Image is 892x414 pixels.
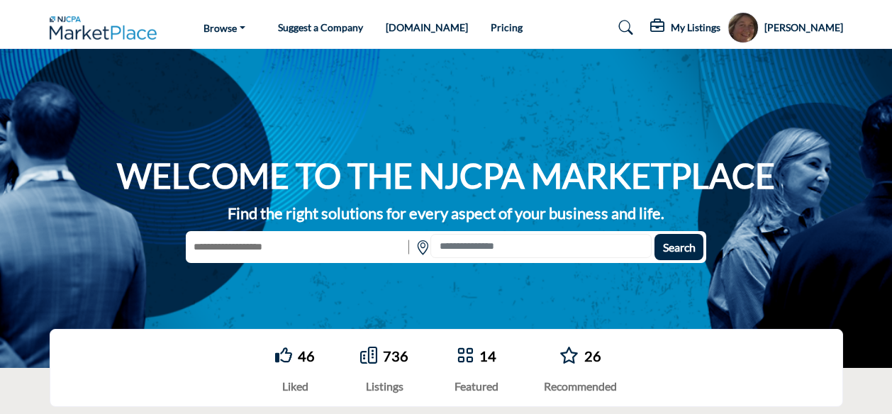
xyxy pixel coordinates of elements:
h1: WELCOME TO THE NJCPA MARKETPLACE [117,154,775,198]
h5: My Listings [671,21,720,34]
img: Site Logo [50,16,165,40]
div: My Listings [650,19,720,36]
a: Suggest a Company [278,21,363,33]
a: Go to Featured [457,347,474,366]
a: Browse [194,18,255,38]
div: Featured [455,378,498,395]
a: Go to Recommended [559,347,579,366]
div: Liked [275,378,315,395]
a: Search [605,16,642,39]
a: 26 [584,347,601,364]
a: [DOMAIN_NAME] [386,21,468,33]
button: Search [654,234,703,260]
a: 14 [479,347,496,364]
a: Pricing [491,21,523,33]
img: Rectangle%203585.svg [405,234,413,260]
div: Listings [360,378,408,395]
span: Search [663,240,696,254]
button: Show hide supplier dropdown [727,12,759,43]
div: Recommended [544,378,617,395]
a: 736 [383,347,408,364]
a: 46 [298,347,315,364]
h5: [PERSON_NAME] [764,21,843,35]
strong: Find the right solutions for every aspect of your business and life. [228,203,664,223]
i: Go to Liked [275,347,292,364]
